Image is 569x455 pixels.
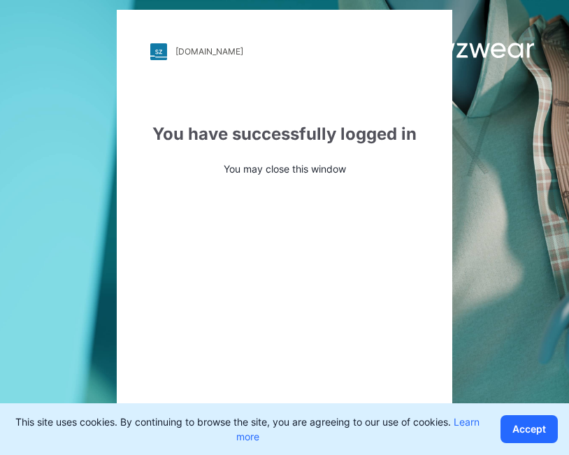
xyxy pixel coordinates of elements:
p: This site uses cookies. By continuing to browse the site, you are agreeing to our use of cookies. [11,414,484,444]
img: stylezone-logo.562084cfcfab977791bfbf7441f1a819.svg [150,43,167,60]
button: Accept [500,415,558,443]
div: You have successfully logged in [150,122,419,147]
a: [DOMAIN_NAME] [150,43,419,60]
p: You may close this window [150,161,419,176]
div: [DOMAIN_NAME] [175,46,243,57]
